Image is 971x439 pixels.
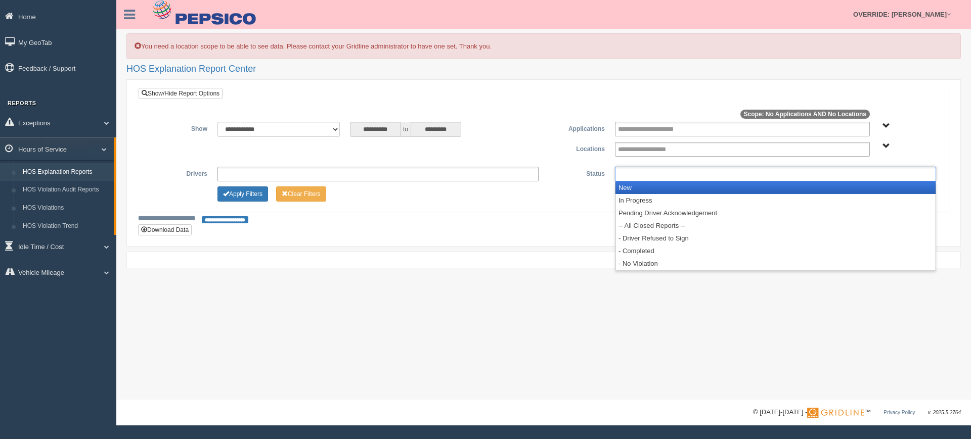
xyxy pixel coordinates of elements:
label: Locations [544,142,610,154]
label: Drivers [146,167,212,179]
img: Gridline [807,408,864,418]
li: - No Violation [615,257,936,270]
div: You need a location scope to be able to see data. Please contact your Gridline administrator to h... [126,33,961,59]
li: - Completed [615,245,936,257]
a: HOS Violations [18,199,114,217]
button: Change Filter Options [276,186,326,202]
span: Scope: No Applications AND No Locations [740,110,870,119]
li: -- All Closed Reports -- [615,219,936,232]
li: In Progress [615,194,936,207]
span: to [401,122,411,137]
label: Applications [544,122,610,134]
button: Change Filter Options [217,186,268,202]
a: HOS Violation Audit Reports [18,181,114,199]
h2: HOS Explanation Report Center [126,64,961,74]
a: HOS Violation Trend [18,217,114,235]
li: Pending Driver Acknowledgement [615,207,936,219]
span: v. 2025.5.2764 [928,410,961,415]
a: HOS Explanation Reports [18,163,114,181]
label: Status [544,167,610,179]
li: - Driver Refused to Sign [615,232,936,245]
button: Download Data [138,224,192,235]
div: © [DATE]-[DATE] - ™ [753,407,961,418]
a: Show/Hide Report Options [139,88,223,99]
li: New [615,181,936,194]
a: Privacy Policy [884,410,915,415]
label: Show [146,122,212,134]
